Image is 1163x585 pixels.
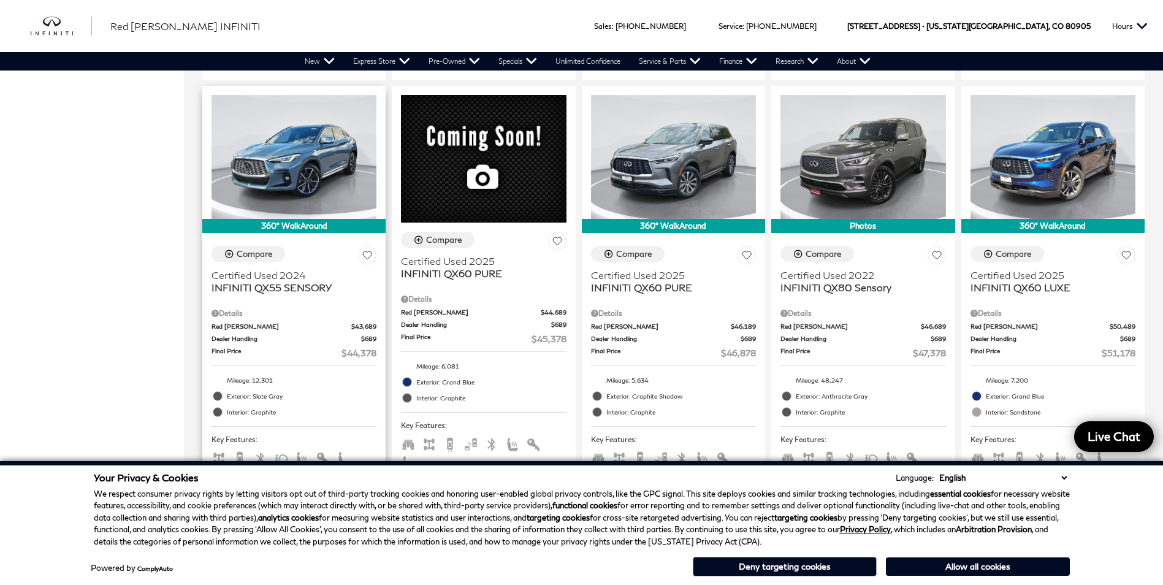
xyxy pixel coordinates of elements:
[970,433,1135,446] span: Key Features :
[419,52,489,71] a: Pre-Owned
[630,52,710,71] a: Service & Parts
[822,453,837,462] span: Backup Camera
[780,95,945,219] img: 2022 INFINITI QX80 Sensory
[780,281,936,294] span: INFINITI QX80 Sensory
[991,453,1006,462] span: AWD
[928,246,946,269] button: Save Vehicle
[401,308,566,317] a: Red [PERSON_NAME] $44,689
[796,406,945,418] span: Interior: Graphite
[780,334,945,343] a: Dealer Handling $689
[551,320,566,329] span: $689
[401,332,566,345] a: Final Price $45,378
[351,322,376,331] span: $43,689
[212,453,226,462] span: AWD
[746,21,817,31] a: [PHONE_NUMBER]
[591,322,731,331] span: Red [PERSON_NAME]
[591,308,756,319] div: Pricing Details - INFINITI QX60 PURE
[541,308,566,317] span: $44,689
[94,472,199,483] span: Your Privacy & Cookies
[606,406,756,418] span: Interior: Graphite
[612,453,627,462] span: AWD
[710,52,766,71] a: Finance
[970,246,1044,262] button: Compare Vehicle
[774,513,837,522] strong: targeting cookies
[401,438,416,448] span: Third Row Seats
[780,322,945,331] a: Red [PERSON_NAME] $46,689
[401,232,475,248] button: Compare Vehicle
[274,453,289,462] span: Fog Lights
[401,294,566,305] div: Pricing Details - INFINITI QX60 PURE
[970,322,1135,331] a: Red [PERSON_NAME] $50,489
[591,269,747,281] span: Certified Used 2025
[719,21,742,31] span: Service
[970,334,1120,343] span: Dealer Handling
[840,524,891,534] a: Privacy Policy
[780,269,936,281] span: Certified Used 2022
[936,472,1070,484] select: Language Select
[31,17,92,36] img: INFINITI
[906,453,920,462] span: Keyless Entry
[401,267,557,280] span: INFINITI QX60 PURE
[864,453,879,462] span: Fog Lights
[296,52,344,71] a: New
[401,320,551,329] span: Dealer Handling
[212,322,351,331] span: Red [PERSON_NAME]
[591,95,756,219] img: 2025 INFINITI QX60 PURE
[212,346,341,359] span: Final Price
[970,281,1126,294] span: INFINITI QX60 LUXE
[780,433,945,446] span: Key Features :
[110,20,261,32] span: Red [PERSON_NAME] INFINITI
[361,334,376,343] span: $689
[344,52,419,71] a: Express Store
[212,281,367,294] span: INFINITI QX55 SENSORY
[548,232,566,254] button: Save Vehicle
[1096,453,1110,462] span: Leather Seats
[110,19,261,34] a: Red [PERSON_NAME] INFINITI
[137,565,173,572] a: ComplyAuto
[212,433,376,446] span: Key Features :
[654,453,668,462] span: Blind Spot Monitor
[527,513,590,522] strong: targeting cookies
[591,281,747,294] span: INFINITI QX60 PURE
[591,322,756,331] a: Red [PERSON_NAME] $46,189
[401,320,566,329] a: Dealer Handling $689
[94,488,1070,548] p: We respect consumer privacy rights by letting visitors opt out of third-party tracking cookies an...
[970,346,1135,359] a: Final Price $51,178
[484,438,499,448] span: Bluetooth
[212,322,376,331] a: Red [PERSON_NAME] $43,689
[552,500,617,510] strong: functional cookies
[1110,322,1135,331] span: $50,489
[232,453,247,462] span: Backup Camera
[921,322,946,331] span: $46,689
[591,269,756,294] a: Certified Used 2025INFINITI QX60 PURE
[212,246,285,262] button: Compare Vehicle
[693,557,877,576] button: Deny targeting cookies
[780,372,945,388] li: Mileage: 48,247
[237,248,273,259] div: Compare
[931,334,946,343] span: $689
[253,453,268,462] span: Bluetooth
[416,392,566,404] span: Interior: Graphite
[212,308,376,319] div: Pricing Details - INFINITI QX55 SENSORY
[426,234,462,245] div: Compare
[341,346,376,359] span: $44,378
[1033,453,1048,462] span: Bluetooth
[1054,453,1069,462] span: Heated Seats
[1012,453,1027,462] span: Backup Camera
[741,334,756,343] span: $689
[780,346,945,359] a: Final Price $47,378
[212,269,376,294] a: Certified Used 2024INFINITI QX55 SENSORY
[806,248,842,259] div: Compare
[295,453,310,462] span: Heated Seats
[780,269,945,294] a: Certified Used 2022INFINITI QX80 Sensory
[986,406,1135,418] span: Interior: Sandstone
[337,453,351,462] span: Leather Seats
[505,438,520,448] span: Heated Seats
[742,21,744,31] span: :
[463,438,478,448] span: Blind Spot Monitor
[594,21,612,31] span: Sales
[212,346,376,359] a: Final Price $44,378
[801,453,816,462] span: AWD
[31,17,92,36] a: infiniti
[401,358,566,374] li: Mileage: 6,081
